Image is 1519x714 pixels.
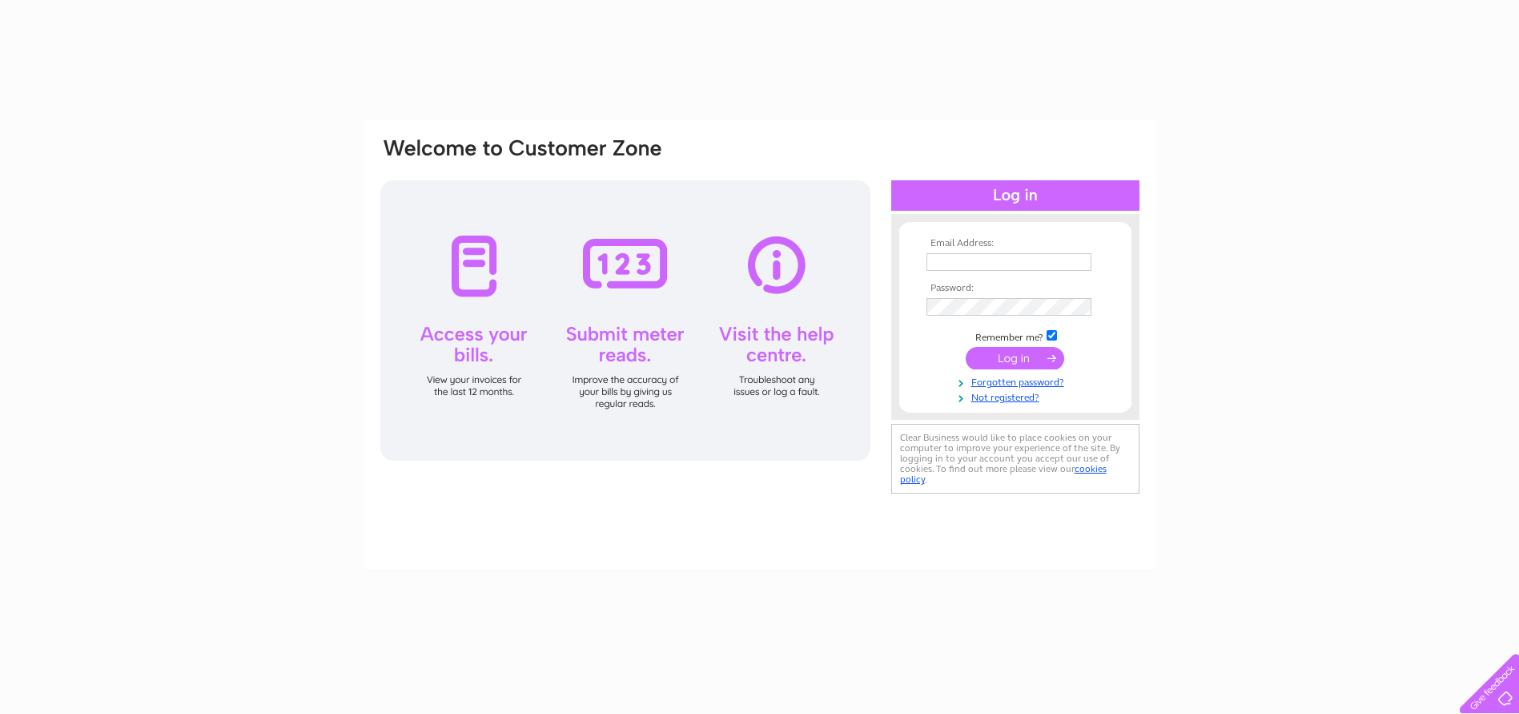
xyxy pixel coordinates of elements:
th: Password: [922,283,1108,294]
td: Remember me? [922,328,1108,344]
th: Email Address: [922,238,1108,249]
a: cookies policy [900,463,1107,485]
a: Not registered? [926,389,1108,404]
a: Forgotten password? [926,373,1108,389]
input: Submit [966,347,1064,369]
div: Clear Business would like to place cookies on your computer to improve your experience of the sit... [891,424,1139,494]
